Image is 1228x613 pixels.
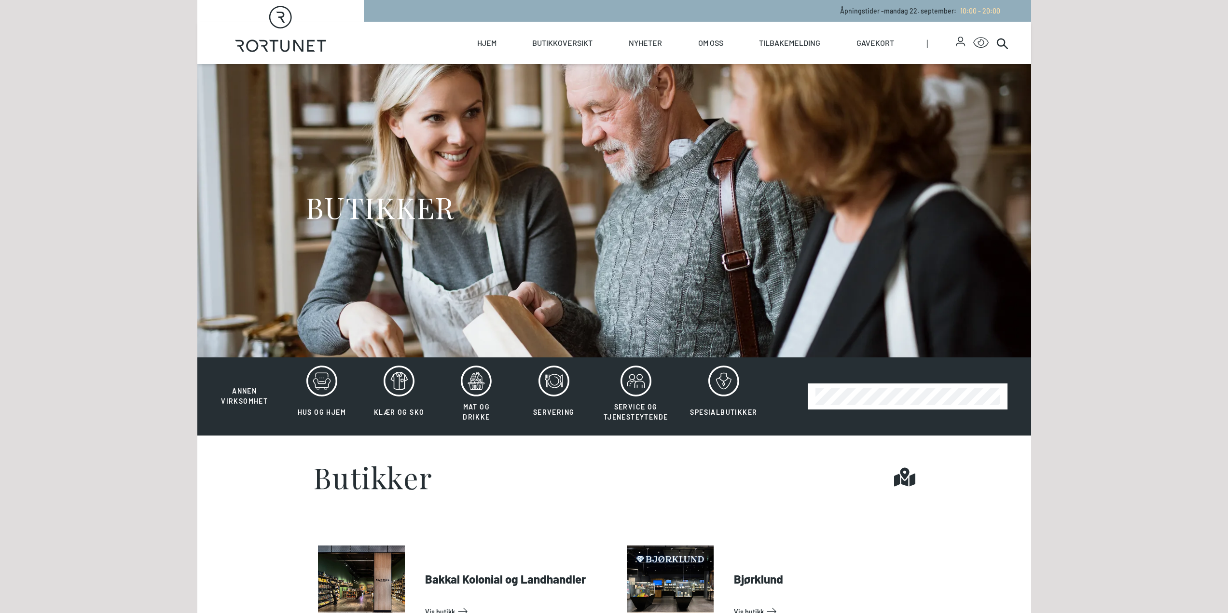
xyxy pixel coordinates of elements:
span: Servering [533,408,575,416]
span: Annen virksomhet [221,387,268,405]
a: 10:00 - 20:00 [956,7,1000,15]
span: | [926,22,956,64]
span: Service og tjenesteytende [604,403,668,421]
p: Åpningstider - mandag 22. september : [840,6,1000,16]
span: 10:00 - 20:00 [960,7,1000,15]
a: Tilbakemelding [759,22,820,64]
span: Mat og drikke [463,403,490,421]
span: Hus og hjem [298,408,346,416]
button: Klær og sko [361,365,437,428]
a: Om oss [698,22,723,64]
button: Service og tjenesteytende [593,365,678,428]
button: Open Accessibility Menu [973,35,989,51]
button: Mat og drikke [439,365,514,428]
a: Hjem [477,22,497,64]
button: Spesialbutikker [680,365,767,428]
span: Spesialbutikker [690,408,757,416]
button: Annen virksomhet [207,365,282,407]
h1: Butikker [313,463,433,491]
a: Gavekort [856,22,894,64]
a: Butikkoversikt [532,22,593,64]
span: Klær og sko [374,408,424,416]
a: Nyheter [629,22,662,64]
h1: BUTIKKER [305,189,455,225]
button: Servering [516,365,592,428]
button: Hus og hjem [284,365,359,428]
